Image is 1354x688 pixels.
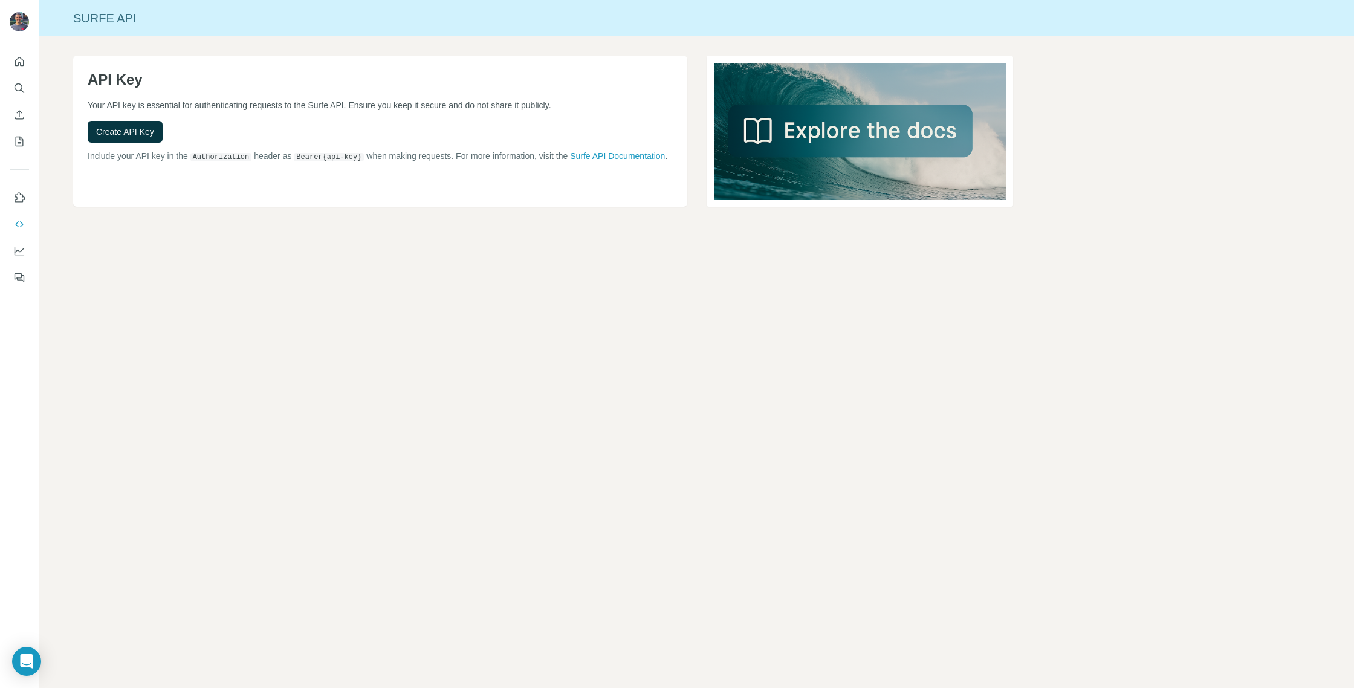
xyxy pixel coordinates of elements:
[10,12,29,31] img: Avatar
[88,70,673,89] h1: API Key
[88,121,163,143] button: Create API Key
[570,151,665,161] a: Surfe API Documentation
[39,10,1354,27] div: Surfe API
[10,131,29,152] button: My lists
[190,153,252,161] code: Authorization
[88,150,673,163] p: Include your API key in the header as when making requests. For more information, visit the .
[12,647,41,676] div: Open Intercom Messenger
[10,240,29,262] button: Dashboard
[10,187,29,209] button: Use Surfe on LinkedIn
[96,126,154,138] span: Create API Key
[10,51,29,73] button: Quick start
[88,99,673,111] p: Your API key is essential for authenticating requests to the Surfe API. Ensure you keep it secure...
[10,104,29,126] button: Enrich CSV
[10,267,29,288] button: Feedback
[10,77,29,99] button: Search
[294,153,364,161] code: Bearer {api-key}
[10,213,29,235] button: Use Surfe API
